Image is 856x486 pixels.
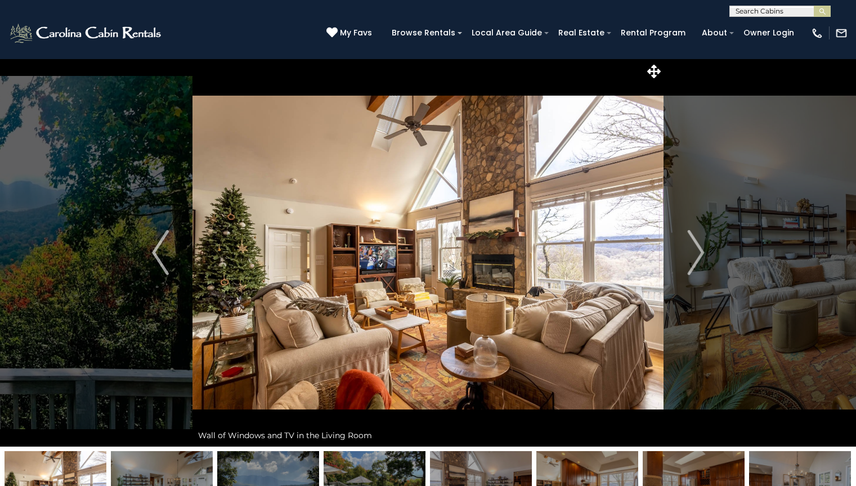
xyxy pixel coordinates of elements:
[386,24,461,42] a: Browse Rentals
[192,424,664,447] div: Wall of Windows and TV in the Living Room
[811,27,823,39] img: phone-regular-white.png
[466,24,548,42] a: Local Area Guide
[615,24,691,42] a: Rental Program
[664,58,728,447] button: Next
[696,24,733,42] a: About
[738,24,800,42] a: Owner Login
[340,27,372,39] span: My Favs
[326,27,375,39] a: My Favs
[835,27,848,39] img: mail-regular-white.png
[553,24,610,42] a: Real Estate
[128,58,193,447] button: Previous
[152,230,169,275] img: arrow
[8,22,164,44] img: White-1-2.png
[687,230,704,275] img: arrow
